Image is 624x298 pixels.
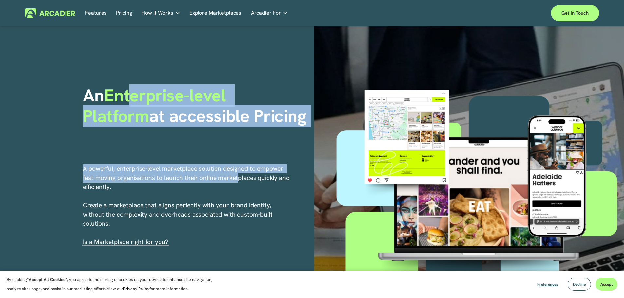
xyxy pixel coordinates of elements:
[568,278,591,291] button: Decline
[83,84,230,127] span: Enterprise-level Platform
[27,277,67,282] strong: “Accept All Cookies”
[83,85,310,126] h1: An at accessible Pricing
[251,8,288,18] a: folder dropdown
[537,282,558,287] span: Preferences
[591,267,624,298] iframe: Chat Widget
[142,8,180,18] a: folder dropdown
[25,8,75,18] img: Arcadier
[142,9,173,18] span: How It Works
[85,238,168,246] a: s a Marketplace right for you?
[83,164,291,247] p: A powerful, enterprise-level marketplace solution designed to empower fast-moving organisations t...
[573,282,586,287] span: Decline
[532,278,563,291] button: Preferences
[83,238,168,246] span: I
[551,5,599,21] a: Get in touch
[7,275,219,293] p: By clicking , you agree to the storing of cookies on your device to enhance site navigation, anal...
[189,8,241,18] a: Explore Marketplaces
[251,9,281,18] span: Arcadier For
[116,8,132,18] a: Pricing
[123,286,149,291] a: Privacy Policy
[85,8,107,18] a: Features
